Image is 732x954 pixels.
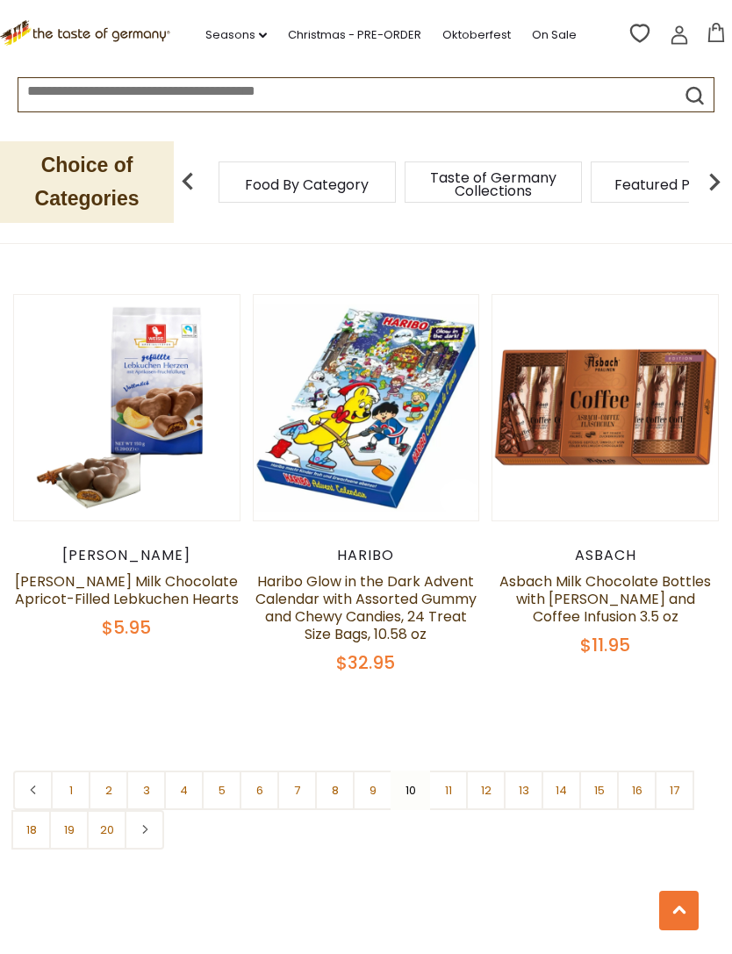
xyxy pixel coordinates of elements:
img: next arrow [697,164,732,199]
a: [PERSON_NAME] Milk Chocolate Apricot-Filled Lebkuchen Hearts [15,571,239,609]
a: 3 [126,771,166,810]
a: Taste of Germany Collections [423,171,563,197]
a: Haribo Glow in the Dark Advent Calendar with Assorted Gummy and Chewy Candies, 24 Treat Size Bags... [255,571,477,644]
a: 8 [315,771,355,810]
img: Weiss Milk Chocolate Apricot-Filled Lebkuchen Hearts [14,295,240,520]
img: Haribo Glow in the Dark Advent Calendar with Assorted Gummy and Chewy Candies, 24 Treat Size Bags... [254,295,479,520]
a: 11 [428,771,468,810]
a: 13 [504,771,543,810]
img: previous arrow [170,164,205,199]
a: 16 [617,771,657,810]
img: Asbach Milk Chocolate Bottles with Brandy and Coffee Infusion 3.5 oz [492,295,718,520]
a: 1 [51,771,90,810]
div: Asbach [492,547,719,564]
a: 12 [466,771,506,810]
a: 5 [202,771,241,810]
a: On Sale [532,25,577,45]
a: Christmas - PRE-ORDER [288,25,421,45]
a: 15 [579,771,619,810]
div: Haribo [253,547,480,564]
a: Asbach Milk Chocolate Bottles with [PERSON_NAME] and Coffee Infusion 3.5 oz [499,571,711,627]
a: 18 [11,810,51,850]
span: $32.95 [336,650,395,675]
a: 19 [49,810,89,850]
a: 14 [542,771,581,810]
a: 2 [89,771,128,810]
a: 4 [164,771,204,810]
span: $11.95 [580,633,630,657]
a: Oktoberfest [442,25,511,45]
div: [PERSON_NAME] [13,547,240,564]
a: 6 [240,771,279,810]
a: 20 [87,810,126,850]
a: 17 [655,771,694,810]
span: $5.95 [102,615,151,640]
a: Food By Category [245,178,369,191]
a: 9 [353,771,392,810]
a: Seasons [205,25,267,45]
a: 7 [277,771,317,810]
